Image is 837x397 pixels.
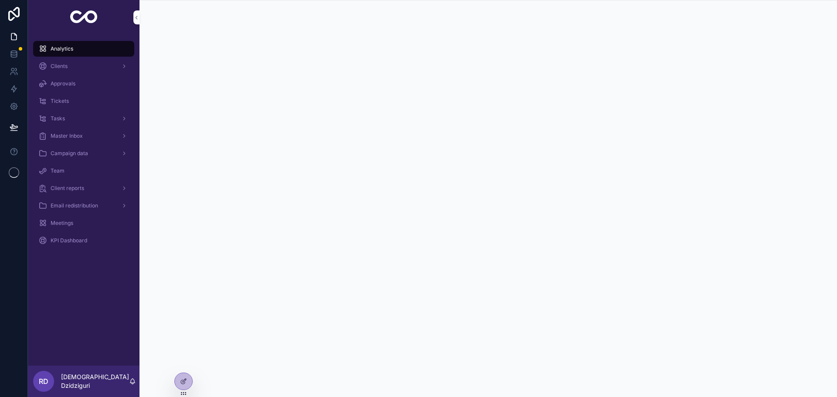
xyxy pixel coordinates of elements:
div: scrollable content [28,35,139,260]
a: Clients [33,58,134,74]
p: [DEMOGRAPHIC_DATA] Dzidziguri [61,373,129,390]
a: Email redistribution [33,198,134,214]
a: Tickets [33,93,134,109]
span: Clients [51,63,68,70]
span: KPI Dashboard [51,237,87,244]
a: Meetings [33,215,134,231]
img: App logo [70,10,98,24]
span: Campaign data [51,150,88,157]
span: Tasks [51,115,65,122]
a: KPI Dashboard [33,233,134,248]
span: Analytics [51,45,73,52]
a: Team [33,163,134,179]
span: Email redistribution [51,202,98,209]
a: Campaign data [33,146,134,161]
a: Tasks [33,111,134,126]
span: Client reports [51,185,84,192]
a: Client reports [33,180,134,196]
span: RD [39,376,48,387]
span: Tickets [51,98,69,105]
a: Approvals [33,76,134,92]
a: Master Inbox [33,128,134,144]
a: Analytics [33,41,134,57]
span: Approvals [51,80,75,87]
span: Meetings [51,220,73,227]
span: Team [51,167,65,174]
span: Master Inbox [51,132,83,139]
